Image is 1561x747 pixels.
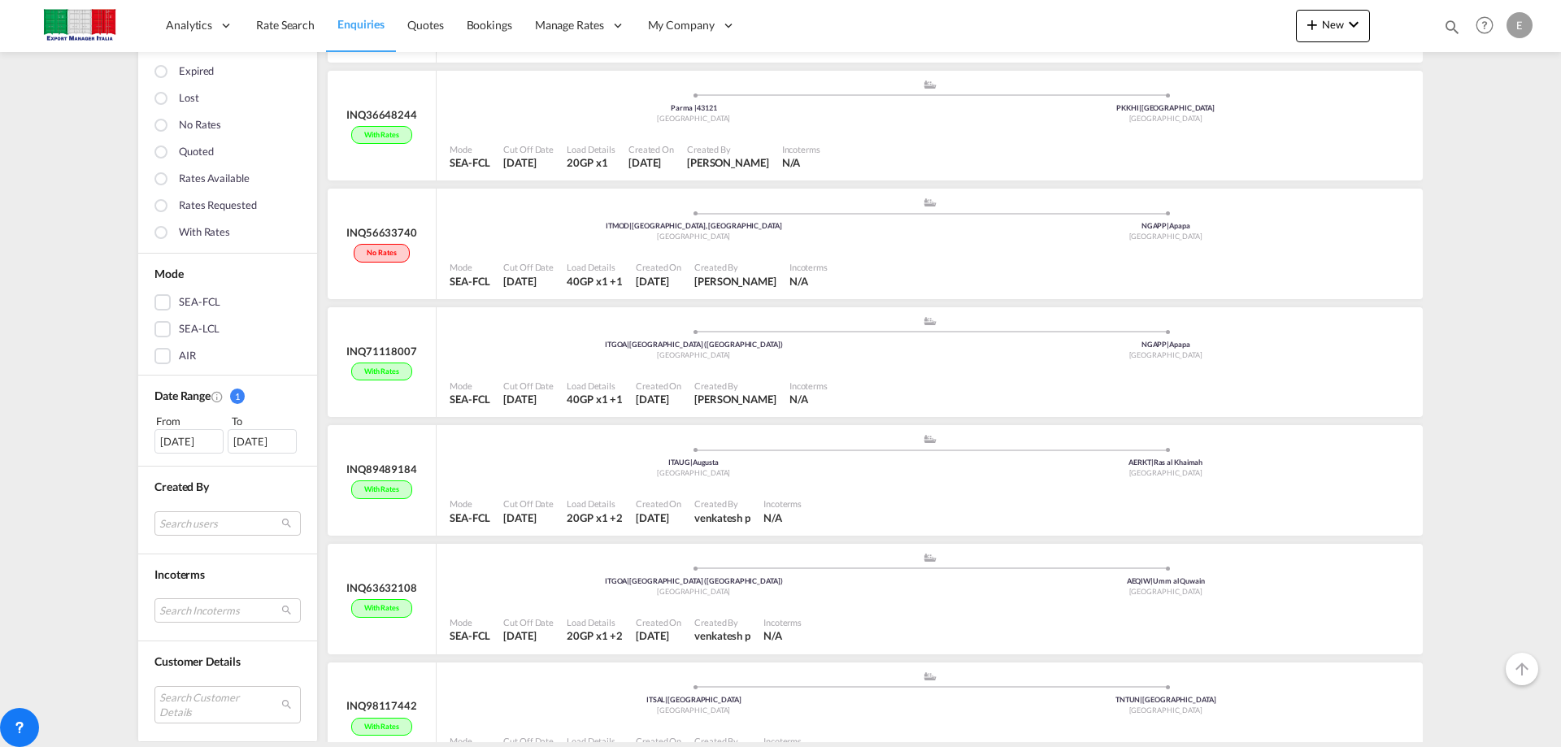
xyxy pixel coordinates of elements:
span: | [1151,458,1154,467]
span: PKKHI [GEOGRAPHIC_DATA] [1116,103,1215,112]
span: [GEOGRAPHIC_DATA] [657,706,730,714]
div: Created On [628,143,674,155]
button: icon-plus 400-fgNewicon-chevron-down [1296,10,1370,42]
div: Quoted [179,144,213,162]
div: Cut Off Date [503,497,554,510]
span: Mode [154,267,184,280]
md-icon: assets/icons/custom/ship-fill.svg [920,435,940,443]
div: SEA-FCL [450,274,490,289]
div: Incoterms [763,616,802,628]
span: AEQIW Umm al Quwain [1127,576,1205,585]
md-icon: assets/icons/custom/ship-fill.svg [920,672,940,680]
span: [GEOGRAPHIC_DATA] [1129,468,1202,477]
div: INQ36648244With rates assets/icons/custom/ship-fill.svgassets/icons/custom/roll-o-plane.svgOrigin... [325,71,1423,189]
div: Cut Off Date [503,143,554,155]
div: N/A [763,628,782,643]
span: [GEOGRAPHIC_DATA] [1129,587,1202,596]
span: Analytics [166,17,212,33]
div: N/A [789,392,808,406]
span: 1 [230,389,245,404]
div: Lost [179,90,199,108]
span: | [665,695,667,704]
span: [DATE] [636,275,668,288]
span: [DATE] [628,156,661,169]
div: Load Details [567,735,623,747]
span: | [1139,103,1141,112]
div: Mode [450,380,490,392]
div: N/A [782,155,801,170]
div: SEA-FCL [450,628,490,643]
md-icon: assets/icons/custom/ship-fill.svg [920,554,940,562]
span: NGAPP Apapa [1141,340,1190,349]
div: Cut Off Date [503,616,554,628]
div: INQ63632108With rates assets/icons/custom/ship-fill.svgassets/icons/custom/roll-o-plane.svgOrigin... [325,544,1423,662]
md-icon: icon-arrow-up [1512,659,1532,679]
div: Aditya Bhoite [694,392,776,406]
span: [GEOGRAPHIC_DATA] [657,114,730,123]
span: Rate Search [256,18,315,32]
div: Incoterms [789,261,828,273]
div: 13 Aug 2025 [503,155,554,170]
div: E [1507,12,1533,38]
div: To [230,412,302,428]
div: 13 Aug 2025 [628,155,674,170]
div: With rates [351,599,412,618]
span: [GEOGRAPHIC_DATA] [657,232,730,241]
div: Created By [694,497,750,510]
div: SEA-FCL [179,294,220,311]
div: Cut Off Date [503,380,554,392]
span: ITGOA [GEOGRAPHIC_DATA] ([GEOGRAPHIC_DATA]) [605,576,783,585]
span: [PERSON_NAME] [687,156,769,169]
span: Date Range [154,389,211,402]
md-icon: assets/icons/custom/ship-fill.svg [920,317,940,325]
div: 20GP x 1 , 40GP x 1 , 40HC x 1 [567,510,623,525]
div: From [154,412,226,428]
span: [PERSON_NAME] [694,393,776,406]
span: [GEOGRAPHIC_DATA] [657,468,730,477]
span: [GEOGRAPHIC_DATA] [657,587,730,596]
div: Load Details [567,143,615,155]
span: AERKT Ras al Khaimah [1128,458,1202,467]
md-icon: icon-magnify [1443,18,1461,36]
div: Incoterms [763,497,802,510]
md-icon: icon-chevron-down [1344,15,1363,34]
div: Incoterms [789,380,828,392]
span: [GEOGRAPHIC_DATA] [1129,114,1202,123]
span: From To [DATE][DATE] [154,412,301,453]
div: No rates [354,244,409,263]
span: TNTUN [GEOGRAPHIC_DATA] [1115,695,1216,704]
div: N/A [763,510,782,525]
div: INQ56633740 [346,225,417,240]
div: [DATE] [154,429,224,454]
span: | [627,340,629,349]
span: ITMOD [GEOGRAPHIC_DATA], [GEOGRAPHIC_DATA] [606,221,782,230]
div: Load Details [567,616,623,628]
div: Saranya K [687,155,769,170]
div: 13 Aug 2025 [636,392,681,406]
span: | [627,576,629,585]
span: NGAPP Apapa [1141,221,1190,230]
div: Rates available [179,171,250,189]
div: 13 Aug 2025 [636,628,681,643]
div: Incoterms [782,143,820,155]
span: Parma [671,103,697,112]
span: [GEOGRAPHIC_DATA] [657,350,730,359]
span: | [694,103,697,112]
div: INQ63632108 [346,580,417,595]
div: Mode [450,616,490,628]
div: With rates [351,126,412,145]
div: 13 Aug 2025 [503,274,554,289]
div: Load Details [567,497,623,510]
md-checkbox: SEA-LCL [154,321,301,337]
div: SEA-FCL [450,510,490,525]
div: INQ98117442 [346,698,417,713]
div: icon-magnify [1443,18,1461,42]
div: Load Details [567,261,623,273]
md-icon: icon-plus 400-fg [1302,15,1322,34]
span: 43121 [697,103,717,112]
span: ITAUG Augusta [668,458,719,467]
span: Enquiries [337,17,385,31]
div: Aditya Bhoite [694,274,776,289]
span: | [1167,221,1169,230]
div: Cut Off Date [503,261,554,273]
